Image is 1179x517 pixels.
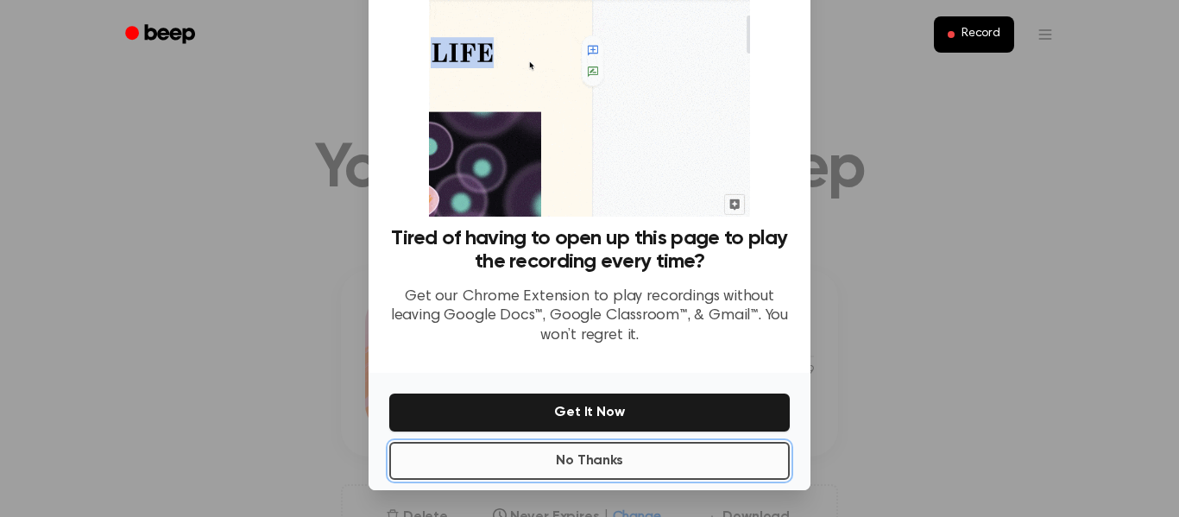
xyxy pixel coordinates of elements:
[389,287,790,346] p: Get our Chrome Extension to play recordings without leaving Google Docs™, Google Classroom™, & Gm...
[934,16,1014,53] button: Record
[961,27,1000,42] span: Record
[389,227,790,274] h3: Tired of having to open up this page to play the recording every time?
[389,442,790,480] button: No Thanks
[389,394,790,432] button: Get It Now
[1025,14,1066,55] button: Open menu
[113,18,211,52] a: Beep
